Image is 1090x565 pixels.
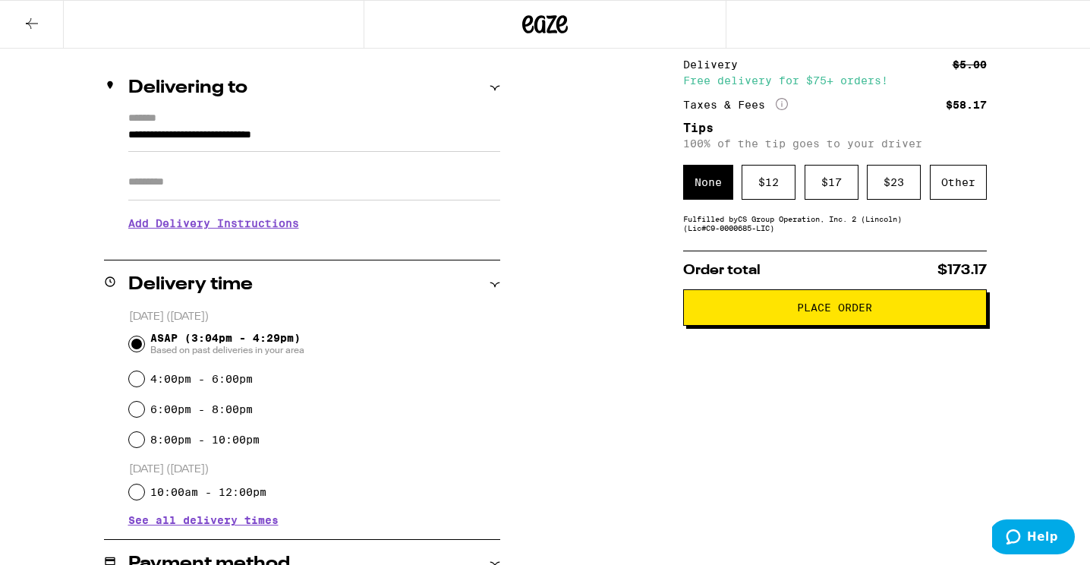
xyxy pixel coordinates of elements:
[797,302,872,313] span: Place Order
[150,403,253,415] label: 6:00pm - 8:00pm
[683,165,733,200] div: None
[128,206,500,241] h3: Add Delivery Instructions
[129,462,500,477] p: [DATE] ([DATE])
[867,165,921,200] div: $ 23
[150,332,304,356] span: ASAP (3:04pm - 4:29pm)
[930,165,987,200] div: Other
[992,519,1075,557] iframe: Opens a widget where you can find more information
[150,373,253,385] label: 4:00pm - 6:00pm
[128,79,247,97] h2: Delivering to
[683,214,987,232] div: Fulfilled by CS Group Operation, Inc. 2 (Lincoln) (Lic# C9-0000685-LIC )
[683,137,987,150] p: 100% of the tip goes to your driver
[953,59,987,70] div: $5.00
[150,486,266,498] label: 10:00am - 12:00pm
[128,241,500,253] p: We'll contact you at [PHONE_NUMBER] when we arrive
[683,75,987,86] div: Free delivery for $75+ orders!
[150,344,304,356] span: Based on past deliveries in your area
[683,264,761,277] span: Order total
[742,165,795,200] div: $ 12
[683,59,748,70] div: Delivery
[805,165,858,200] div: $ 17
[150,434,260,446] label: 8:00pm - 10:00pm
[129,310,500,324] p: [DATE] ([DATE])
[683,122,987,134] h5: Tips
[683,98,788,112] div: Taxes & Fees
[946,99,987,110] div: $58.17
[937,264,987,277] span: $173.17
[128,276,253,294] h2: Delivery time
[683,289,987,326] button: Place Order
[128,515,279,526] button: See all delivery times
